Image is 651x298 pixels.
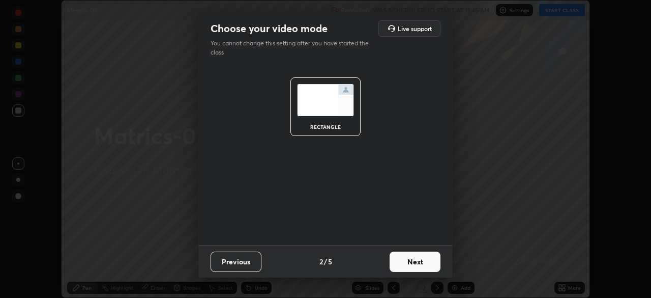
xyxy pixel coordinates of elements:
[211,22,328,35] h2: Choose your video mode
[211,39,375,57] p: You cannot change this setting after you have started the class
[319,256,323,267] h4: 2
[398,25,432,32] h5: Live support
[305,124,346,129] div: rectangle
[328,256,332,267] h4: 5
[211,252,261,272] button: Previous
[390,252,440,272] button: Next
[297,84,354,116] img: normalScreenIcon.ae25ed63.svg
[324,256,327,267] h4: /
